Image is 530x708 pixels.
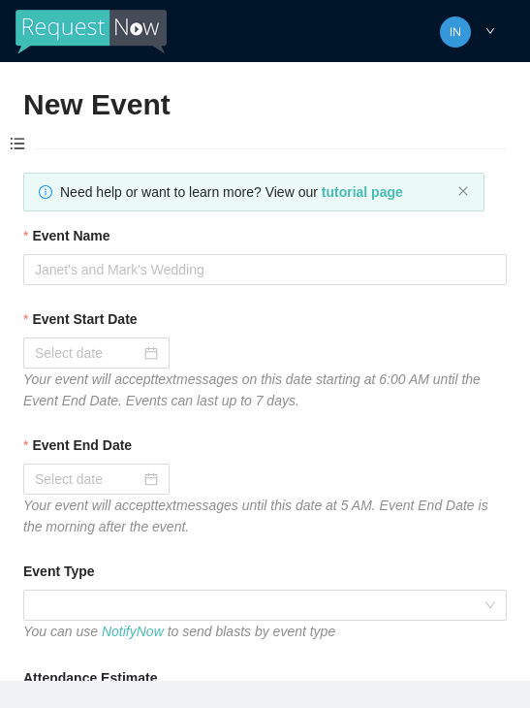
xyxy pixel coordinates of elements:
[60,184,403,200] span: Need help or want to learn more? View our
[32,434,132,456] b: Event End Date
[32,308,137,330] b: Event Start Date
[23,561,95,582] b: Event Type
[440,16,471,48] img: 5007bee7c59ef8fc6bd867d4aa71cdfc
[457,185,469,197] span: close
[485,26,495,36] span: down
[35,342,140,364] input: Select date
[23,254,507,285] input: Janet's and Mark's Wedding
[322,184,403,200] a: tutorial page
[23,371,481,408] i: Your event will accept text messages on this date starting at 6:00 AM until the Event End Date. E...
[23,667,157,689] b: Attendance Estimate
[102,624,164,639] a: NotifyNow
[23,498,488,534] i: Your event will accept text messages until this date at 5 AM. Event End Date is the morning after...
[39,185,52,199] span: info-circle
[16,10,167,54] img: RequestNow
[32,225,109,246] b: Event Name
[23,621,507,642] div: You can use to send blasts by event type
[23,85,507,125] h2: New Event
[35,468,140,490] input: Select date
[457,185,469,198] button: close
